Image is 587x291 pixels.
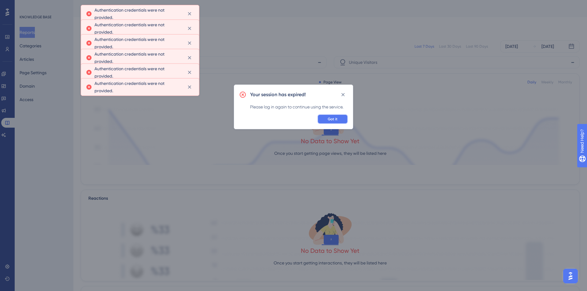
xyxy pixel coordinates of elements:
div: Please log in again to continue using the service. [250,103,348,111]
span: Need Help? [14,2,38,9]
span: Got it [328,117,338,122]
span: Authentication credentials were not provided. [94,6,182,21]
iframe: UserGuiding AI Assistant Launcher [561,267,580,285]
span: Authentication credentials were not provided. [94,36,182,50]
h2: Your session has expired! [250,91,306,98]
span: Authentication credentials were not provided. [94,21,182,36]
span: Authentication credentials were not provided. [94,65,182,80]
span: Authentication credentials were not provided. [94,80,182,94]
span: Authentication credentials were not provided. [94,50,182,65]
